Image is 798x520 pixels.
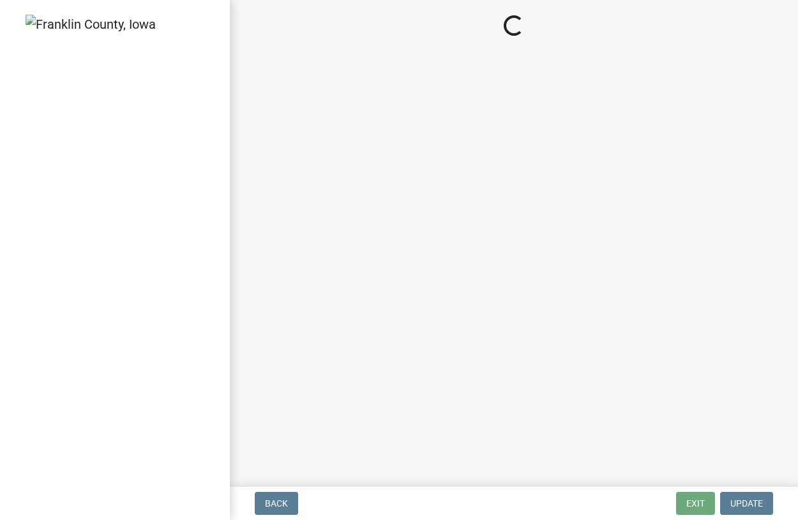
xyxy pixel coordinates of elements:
[676,492,715,515] button: Exit
[265,498,288,509] span: Back
[26,15,156,34] img: Franklin County, Iowa
[720,492,773,515] button: Update
[730,498,763,509] span: Update
[255,492,298,515] button: Back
